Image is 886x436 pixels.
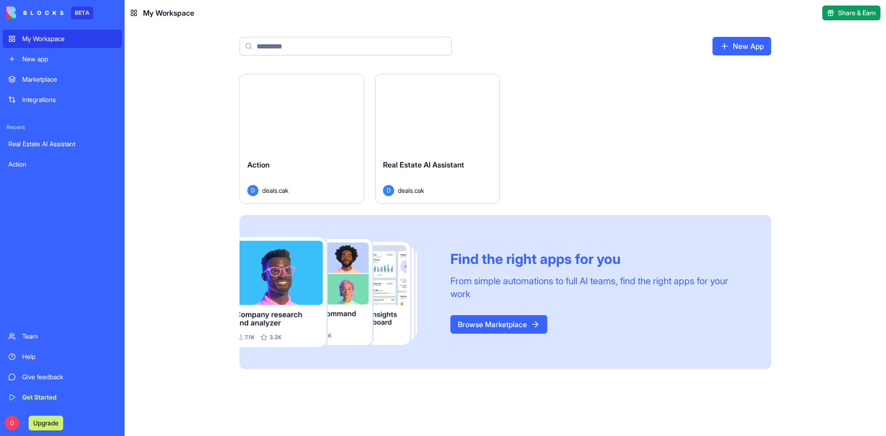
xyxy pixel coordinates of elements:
[822,6,880,20] button: Share & Earn
[3,368,122,386] a: Give feedback
[239,237,436,347] img: Frame_181_egmpey.png
[450,315,547,334] a: Browse Marketplace
[71,6,93,19] div: BETA
[29,418,63,427] a: Upgrade
[22,352,116,361] div: Help
[22,34,116,43] div: My Workspace
[450,251,749,267] div: Find the right apps for you
[450,275,749,300] div: From simple automations to full AI teams, find the right apps for your work
[22,54,116,64] div: New app
[3,30,122,48] a: My Workspace
[239,74,364,204] a: ActionDdeals.cak
[247,185,258,196] span: D
[22,393,116,402] div: Get Started
[6,6,93,19] a: BETA
[3,388,122,406] a: Get Started
[22,332,116,341] div: Team
[383,160,464,169] span: Real Estate AI Assistant
[3,327,122,346] a: Team
[3,50,122,68] a: New app
[3,90,122,109] a: Integrations
[8,160,116,169] div: Action
[5,416,19,430] span: D
[29,416,63,430] button: Upgrade
[8,139,116,149] div: Real Estate AI Assistant
[712,37,771,55] a: New App
[22,75,116,84] div: Marketplace
[838,8,876,18] span: Share & Earn
[398,185,424,195] span: deals.cak
[3,124,122,131] span: Recent
[3,70,122,89] a: Marketplace
[383,185,394,196] span: D
[3,155,122,173] a: Action
[22,372,116,382] div: Give feedback
[375,74,500,204] a: Real Estate AI AssistantDdeals.cak
[262,185,288,195] span: deals.cak
[6,6,64,19] img: logo
[22,95,116,104] div: Integrations
[247,160,269,169] span: Action
[3,347,122,366] a: Help
[143,7,194,18] span: My Workspace
[3,135,122,153] a: Real Estate AI Assistant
